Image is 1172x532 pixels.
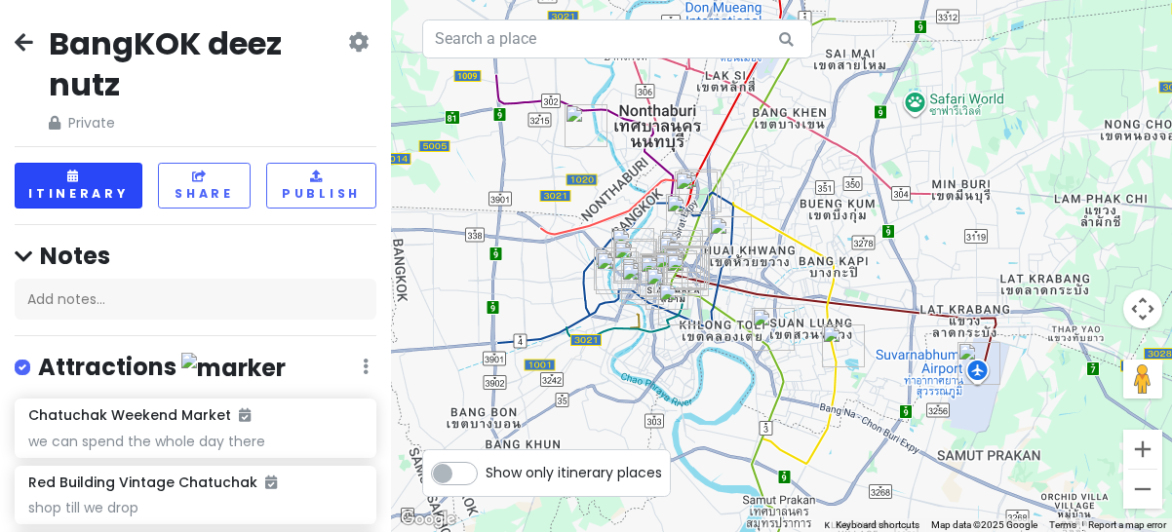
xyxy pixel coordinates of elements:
div: Avani Sukhumvit Bangkok [752,308,795,351]
div: NAMA Japanese and Seafood Buffet [662,246,705,288]
span: Private [49,112,344,133]
input: Search a place [422,19,812,58]
h6: Chatuchak Weekend Market [28,406,251,424]
button: Share [158,163,252,209]
img: Google [396,507,460,532]
div: Absorn Thai Bistro [613,241,656,284]
div: Chinatown Bangkok [621,257,664,300]
div: Pullman Bangkok King Power [660,230,703,273]
button: Publish [266,163,375,209]
div: Nara Thai Cuisine Central World [664,247,707,290]
div: Red Building Vintage Chatuchak [675,171,718,214]
h4: Attractions [38,352,286,384]
button: Zoom out [1123,470,1162,509]
div: Centara Watergate Pavilion Hotel Bangkok [667,241,710,284]
div: Ice Cream Samosorn [640,254,683,297]
button: Drag Pegman onto the map to open Street View [1123,360,1162,399]
h4: Notes [15,241,376,271]
div: Vince Hotel Bangkok Pratunam [658,236,701,279]
h6: Red Building Vintage Chatuchak [28,474,277,491]
div: JODD FAIRS Ratchada [709,216,752,259]
div: Suvarnabhumi Airport [957,342,1000,385]
i: Added to itinerary [239,408,251,422]
div: Ascott Embassy Sathorn Bangkok [658,283,701,325]
div: Big C Supercenter Ratchadamri [666,247,709,289]
button: Zoom in [1123,430,1162,469]
span: Show only itinerary places [486,462,662,483]
div: Centara Grand & Bangkok Convention Centre at Central World [662,247,705,289]
div: Jeh O Chula Banthatthong [640,253,683,296]
div: Song Wat Road [621,262,664,305]
div: Add notes... [15,279,376,320]
div: Theme Park arttoy กล่องจุ่ม [565,104,607,147]
button: Map camera controls [1123,289,1162,328]
div: Mandarin Hotel Bangkok, managed by Centre Point [645,267,688,310]
div: The Family [611,228,654,271]
div: Thipsamai Padthai Pratoopee [614,239,657,282]
div: Siam Square [654,250,697,293]
a: Terms (opens in new tab) [1049,519,1076,530]
a: Report a map error [1088,519,1166,530]
button: Itinerary [15,163,142,209]
div: Train Night Market Srinagarindra [822,324,865,367]
h2: BangKOK deez nutz [49,23,344,104]
div: shop till we drop [28,499,362,516]
div: we can spend the whole day there [28,433,362,450]
div: Paknang.bkk [666,194,709,237]
div: RONGROS [596,251,639,294]
div: House of HEALS [666,253,709,296]
img: marker [181,353,286,383]
a: Open this area in Google Maps (opens a new window) [396,507,460,532]
i: Added to itinerary [265,475,277,489]
button: Keyboard shortcuts [836,518,919,532]
span: Map data ©2025 Google [931,519,1037,530]
div: Chatuchak Weekend Market [679,170,722,212]
div: Pad Thai Kratong Thong by ama [594,247,637,290]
